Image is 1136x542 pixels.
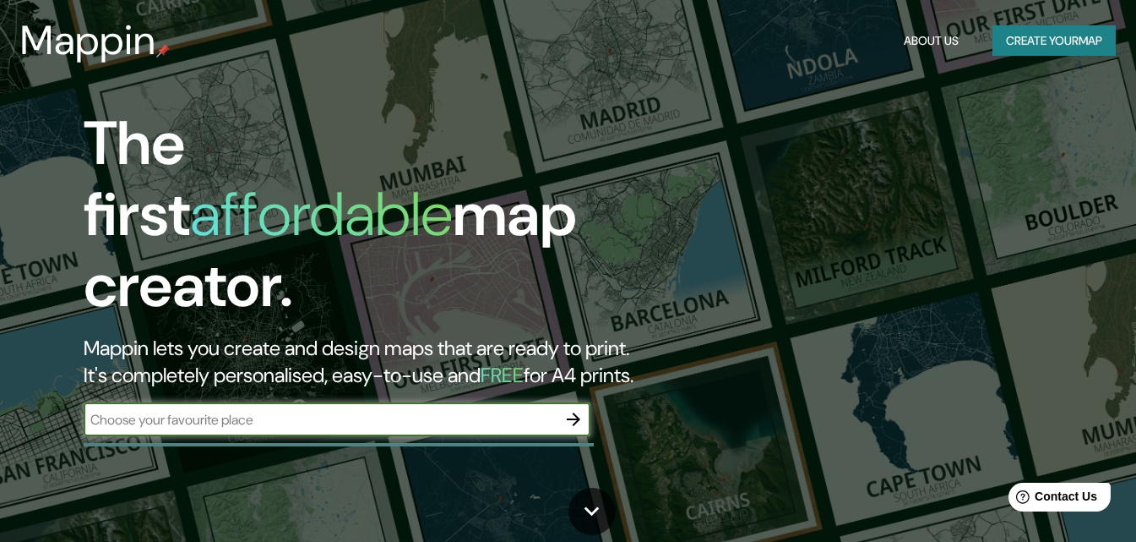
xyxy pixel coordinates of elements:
[897,25,965,57] button: About Us
[190,175,453,254] h1: affordable
[84,335,652,389] h2: Mappin lets you create and design maps that are ready to print. It's completely personalised, eas...
[156,44,170,57] img: mappin-pin
[84,108,652,335] h1: The first map creator.
[986,476,1117,523] iframe: Help widget launcher
[992,25,1116,57] button: Create yourmap
[20,17,156,64] h3: Mappin
[84,410,557,430] input: Choose your favourite place
[481,362,524,388] h5: FREE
